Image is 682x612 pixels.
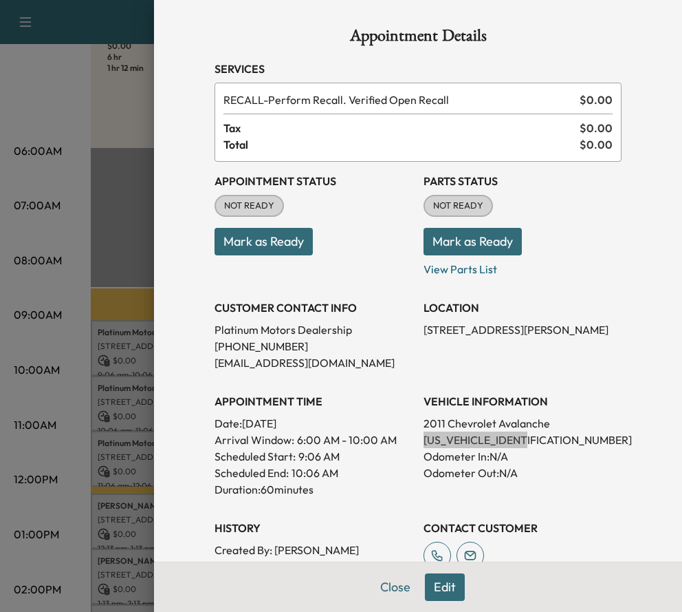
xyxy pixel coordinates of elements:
p: Odometer In: N/A [423,448,621,465]
span: 6:00 AM - 10:00 AM [297,432,397,448]
h3: History [214,520,412,536]
h3: APPOINTMENT TIME [214,393,412,410]
p: Scheduled End: [214,465,289,481]
h1: Appointment Details [214,28,621,50]
p: 9:06 AM [298,448,340,465]
span: NOT READY [216,199,283,213]
p: [US_VEHICLE_IDENTIFICATION_NUMBER] [423,432,621,448]
span: $ 0.00 [580,92,613,108]
p: [STREET_ADDRESS][PERSON_NAME] [423,321,621,338]
p: Platinum Motors Dealership [214,321,412,338]
p: Arrival Window: [214,432,412,448]
p: View Parts List [423,255,621,277]
p: Created By : [PERSON_NAME] [214,542,412,558]
button: Mark as Ready [214,228,313,255]
p: [PHONE_NUMBER] [214,338,412,355]
button: Close [371,573,419,601]
p: Odometer Out: N/A [423,465,621,481]
button: Edit [425,573,465,601]
p: [EMAIL_ADDRESS][DOMAIN_NAME] [214,355,412,371]
h3: Services [214,61,621,77]
p: Date: [DATE] [214,415,412,432]
span: Total [223,136,580,153]
span: NOT READY [425,199,492,213]
h3: VEHICLE INFORMATION [423,393,621,410]
p: Created At : [DATE] 12:10:17 PM [214,558,412,575]
p: Scheduled Start: [214,448,296,465]
h3: CUSTOMER CONTACT INFO [214,299,412,316]
p: 2011 Chevrolet Avalanche [423,415,621,432]
span: Tax [223,120,580,136]
h3: CONTACT CUSTOMER [423,520,621,536]
h3: LOCATION [423,299,621,316]
span: $ 0.00 [580,120,613,136]
h3: Appointment Status [214,173,412,189]
p: 10:06 AM [291,465,338,481]
h3: Parts Status [423,173,621,189]
p: Duration: 60 minutes [214,481,412,498]
span: $ 0.00 [580,136,613,153]
span: Perform Recall. Verified Open Recall [223,92,574,108]
button: Mark as Ready [423,228,522,255]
